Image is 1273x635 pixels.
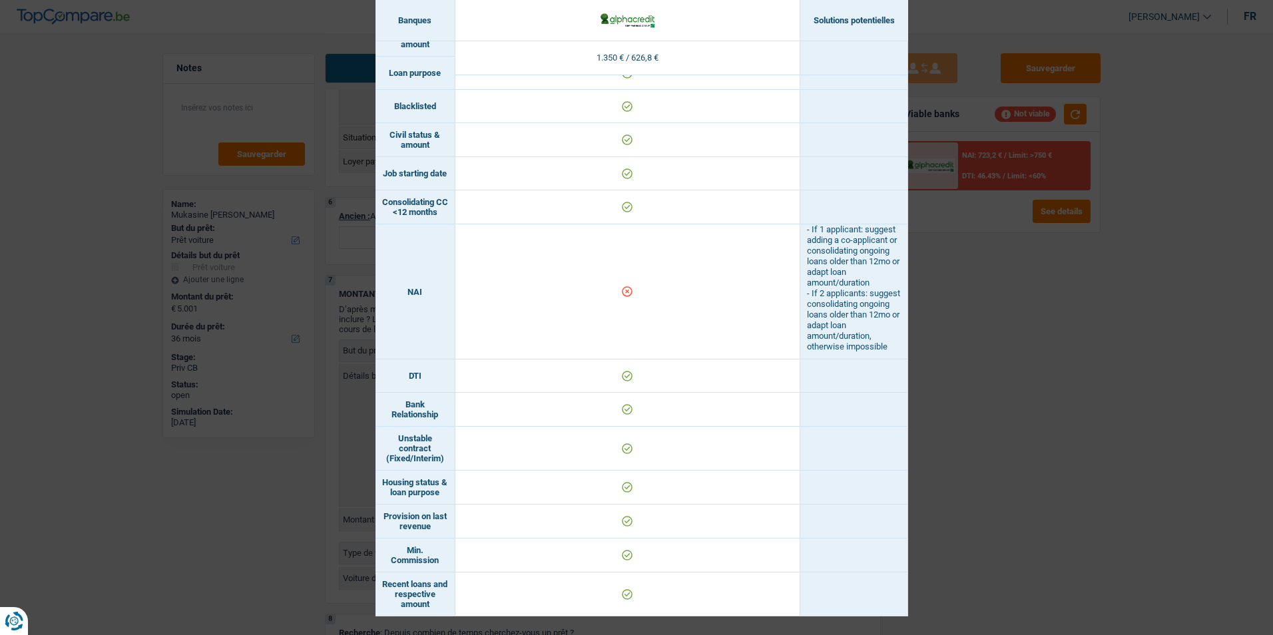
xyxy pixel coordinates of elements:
[376,572,455,616] td: Recent loans and respective amount
[800,224,908,359] td: - If 1 applicant: suggest adding a co-applicant or consolidating ongoing loans older than 12mo or...
[376,90,455,123] td: Blacklisted
[376,123,455,157] td: Civil status & amount
[376,471,455,505] td: Housing status & loan purpose
[376,190,455,224] td: Consolidating CC <12 months
[376,427,455,471] td: Unstable contract (Fixed/Interim)
[376,157,455,190] td: Job starting date
[376,538,455,572] td: Min. Commission
[376,505,455,538] td: Provision on last revenue
[376,57,455,90] td: Loan purpose
[376,359,455,393] td: DTI
[455,41,800,75] td: 1.350 € / 626,8 €
[376,224,455,359] td: NAI
[599,11,656,29] img: AlphaCredit
[376,393,455,427] td: Bank Relationship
